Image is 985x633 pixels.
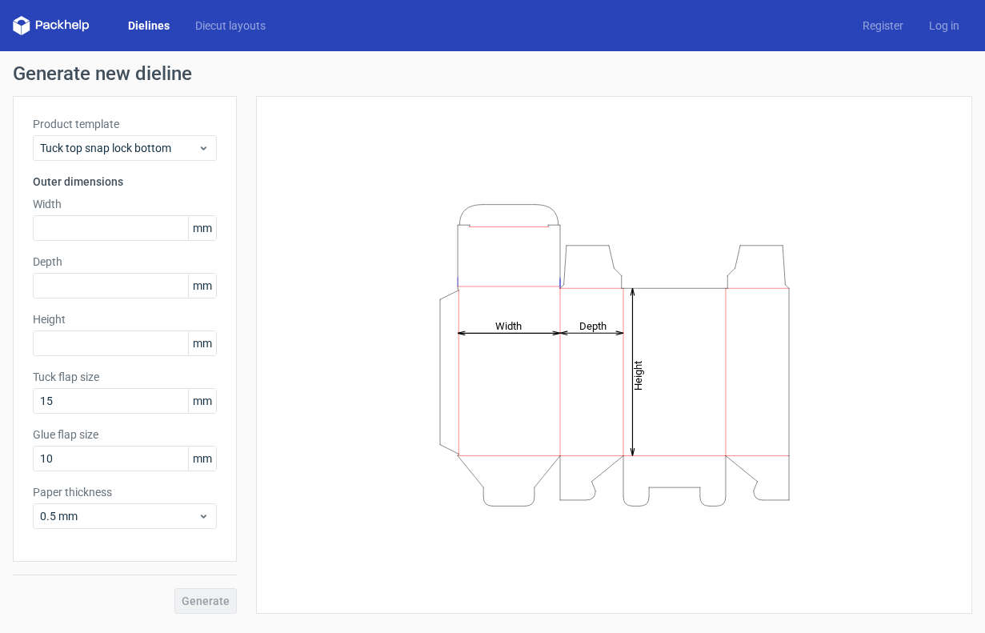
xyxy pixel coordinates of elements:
[579,319,607,331] tspan: Depth
[33,254,217,270] label: Depth
[495,319,521,331] tspan: Width
[188,331,216,355] span: mm
[188,389,216,413] span: mm
[850,18,916,34] a: Register
[40,140,198,156] span: Tuck top snap lock bottom
[33,311,217,327] label: Height
[188,447,216,471] span: mm
[33,427,217,443] label: Glue flap size
[33,174,217,190] h3: Outer dimensions
[188,274,216,298] span: mm
[916,18,972,34] a: Log in
[115,18,182,34] a: Dielines
[33,196,217,212] label: Width
[182,18,278,34] a: Diecut layouts
[40,508,198,524] span: 0.5 mm
[33,484,217,500] label: Paper thickness
[13,64,972,83] h1: Generate new dieline
[33,369,217,385] label: Tuck flap size
[632,360,644,390] tspan: Height
[33,116,217,132] label: Product template
[188,216,216,240] span: mm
